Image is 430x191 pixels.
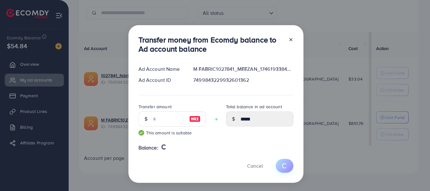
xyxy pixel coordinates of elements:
[139,144,158,151] span: Balance:
[226,104,282,110] label: Total balance in ad account
[247,162,263,169] span: Cancel
[139,35,283,53] h3: Transfer money from Ecomdy balance to Ad account balance
[239,159,271,172] button: Cancel
[133,76,189,84] div: Ad Account ID
[133,65,189,73] div: Ad Account Name
[403,163,425,186] iframe: Chat
[188,65,298,73] div: M FABRIC1027841_MEEZAN_1746193384004
[139,130,144,136] img: guide
[139,104,172,110] label: Transfer amount
[188,76,298,84] div: 7499843229932601362
[189,115,201,123] img: image
[139,130,206,136] small: This amount is suitable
